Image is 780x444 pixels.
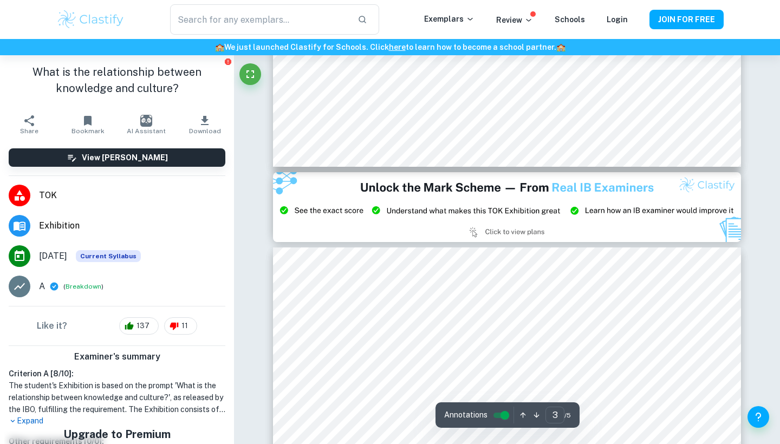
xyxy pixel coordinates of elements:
[117,109,175,140] button: AI Assistant
[9,368,225,380] h6: Criterion A [ 8 / 10 ]:
[496,14,533,26] p: Review
[556,43,565,51] span: 🏫
[71,127,105,135] span: Bookmark
[76,250,141,262] span: Current Syllabus
[175,109,234,140] button: Download
[164,317,197,335] div: 11
[58,109,117,140] button: Bookmark
[175,321,194,331] span: 11
[189,127,221,135] span: Download
[82,152,168,164] h6: View [PERSON_NAME]
[170,4,349,35] input: Search for any exemplars...
[555,15,585,24] a: Schools
[9,415,225,427] p: Expand
[4,350,230,363] h6: Examiner's summary
[607,15,628,24] a: Login
[56,9,125,30] img: Clastify logo
[9,64,225,96] h1: What is the relationship between knowledge and culture?
[66,282,101,291] button: Breakdown
[20,127,38,135] span: Share
[127,127,166,135] span: AI Assistant
[39,250,67,263] span: [DATE]
[444,409,487,421] span: Annotations
[424,13,474,25] p: Exemplars
[39,280,45,293] p: A
[649,10,724,29] button: JOIN FOR FREE
[747,406,769,428] button: Help and Feedback
[76,250,141,262] div: This exemplar is based on the current syllabus. Feel free to refer to it for inspiration/ideas wh...
[389,43,406,51] a: here
[140,115,152,127] img: AI Assistant
[131,321,155,331] span: 137
[224,57,232,66] button: Report issue
[9,380,225,415] h1: The student's Exhibition is based on the prompt 'What is the relationship between knowledge and c...
[2,41,778,53] h6: We just launched Clastify for Schools. Click to learn how to become a school partner.
[39,189,225,202] span: TOK
[63,282,103,292] span: ( )
[273,172,741,243] img: Ad
[215,43,224,51] span: 🏫
[239,63,261,85] button: Fullscreen
[119,317,159,335] div: 137
[564,410,571,420] span: / 5
[37,319,67,332] h6: Like it?
[9,148,225,167] button: View [PERSON_NAME]
[39,219,225,232] span: Exhibition
[42,426,192,442] h5: Upgrade to Premium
